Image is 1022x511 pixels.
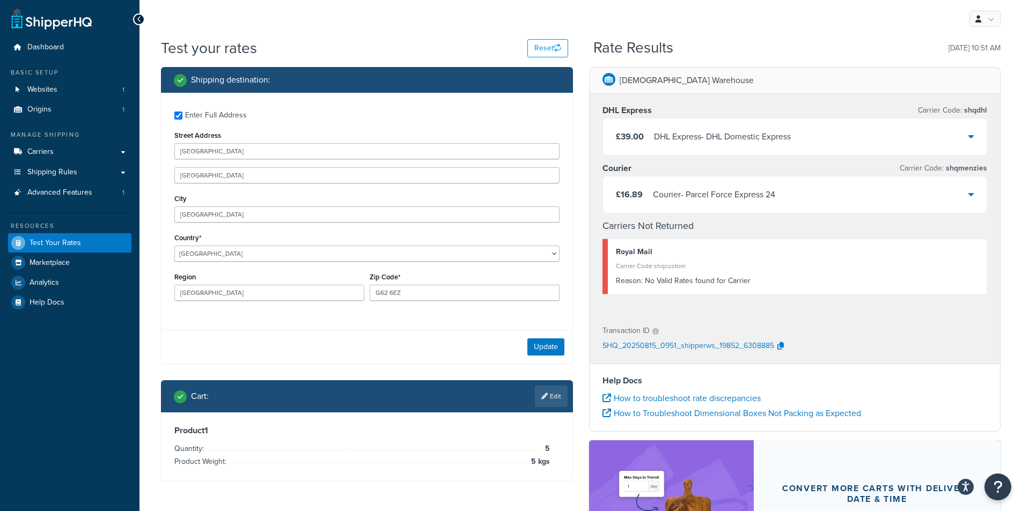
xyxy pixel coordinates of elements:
label: Zip Code* [370,273,400,281]
p: SHQ_20250815_0951_shipperws_19852_6308885 [602,338,774,354]
input: Enter Full Address [174,112,182,120]
p: Carrier Code: [918,103,987,118]
span: 5 [542,442,550,455]
h1: Test your rates [161,38,257,58]
span: Carriers [27,147,54,157]
p: Carrier Code: [900,161,987,176]
button: Open Resource Center [984,473,1011,500]
span: £39.00 [616,130,644,143]
a: Websites1 [8,80,131,100]
span: Quantity: [174,443,207,454]
a: Shipping Rules [8,162,131,182]
div: Convert more carts with delivery date & time [780,483,975,505]
a: Analytics [8,273,131,292]
a: How to Troubleshoot Dimensional Boxes Not Packing as Expected [602,407,861,419]
div: Courier - Parcel Force Express 24 [653,187,775,202]
a: Advanced Features1 [8,183,131,203]
span: Reason: [616,275,643,286]
h2: Shipping destination : [191,75,270,85]
p: [DEMOGRAPHIC_DATA] Warehouse [620,73,754,88]
span: Marketplace [30,258,70,268]
li: Websites [8,80,131,100]
label: Region [174,273,196,281]
span: Shipping Rules [27,168,77,177]
div: Carrier Code: shqcustom [616,258,979,273]
p: [DATE] 10:51 AM [949,41,1001,56]
a: Origins1 [8,100,131,120]
span: 1 [122,85,124,94]
li: Origins [8,100,131,120]
span: Analytics [30,278,59,287]
a: Help Docs [8,293,131,312]
span: 1 [122,105,124,114]
div: Basic Setup [8,68,131,77]
label: Country* [174,234,201,242]
div: No Valid Rates found for Carrier [616,273,979,288]
label: Street Address [174,131,221,139]
div: Enter Full Address [185,108,247,123]
div: Resources [8,221,131,231]
h4: Carriers Not Returned [602,219,988,233]
a: Dashboard [8,38,131,57]
a: Carriers [8,142,131,162]
a: Marketplace [8,253,131,272]
span: Test Your Rates [30,239,81,248]
label: City [174,195,187,203]
h2: Rate Results [593,40,673,56]
span: Websites [27,85,57,94]
a: Edit [535,386,568,407]
button: Reset [527,39,568,57]
div: DHL Express - DHL Domestic Express [654,129,791,144]
button: Update [527,338,564,356]
input: Apt., Suite, etc. [174,167,560,183]
li: Advanced Features [8,183,131,203]
span: Dashboard [27,43,64,52]
span: Product Weight: [174,456,229,467]
span: shqmenzies [944,162,987,174]
a: How to troubleshoot rate discrepancies [602,392,761,404]
div: Manage Shipping [8,130,131,139]
h3: Product 1 [174,425,560,436]
span: shqdhl [962,105,987,116]
div: Royal Mail [616,245,979,260]
h4: Help Docs [602,374,988,387]
span: Advanced Features [27,188,92,197]
span: £16.89 [616,188,643,201]
p: Transaction ID [602,323,650,338]
h3: Courier [602,163,631,174]
span: Help Docs [30,298,64,307]
h3: DHL Express [602,105,652,116]
span: Origins [27,105,52,114]
span: 1 [122,188,124,197]
a: Test Your Rates [8,233,131,253]
h2: Cart : [191,391,209,401]
span: 5 kgs [528,455,550,468]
